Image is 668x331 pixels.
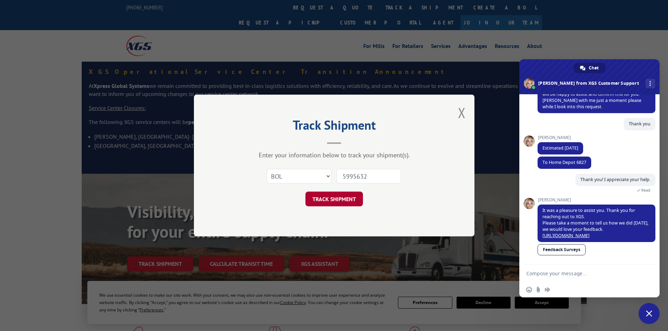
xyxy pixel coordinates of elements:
[526,287,532,292] span: Insert an emoji
[580,177,650,182] span: Thank you! I appreciate your help.
[641,188,650,193] span: Read
[545,287,550,292] span: Audio message
[542,159,586,165] span: To Home Depot 6827
[229,151,439,159] div: Enter your information below to track your shipment(s).
[574,63,606,73] a: Chat
[639,303,660,324] a: Close chat
[229,120,439,133] h2: Track Shipment
[526,264,639,282] textarea: Compose your message...
[458,103,466,122] button: Close modal
[629,121,650,127] span: Thank you
[542,233,589,239] a: [URL][DOMAIN_NAME]
[589,63,599,73] span: Chat
[538,244,586,255] a: Feedback Surveys
[538,198,655,202] span: [PERSON_NAME]
[535,287,541,292] span: Send a file
[542,207,648,239] span: It was a pleasure to assist you. Thank you for reaching out to XGS. Please take a moment to tell ...
[337,169,401,184] input: Number(s)
[538,135,583,140] span: [PERSON_NAME]
[542,145,578,151] span: Estimated [DATE]
[305,192,363,206] button: TRACK SHIPMENT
